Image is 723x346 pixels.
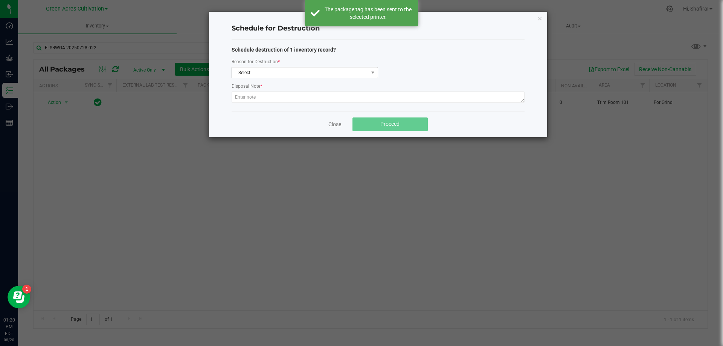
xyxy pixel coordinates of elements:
iframe: Resource center [8,286,30,308]
label: Disposal Note [232,83,262,90]
label: Reason for Destruction [232,58,280,65]
h4: Schedule for Destruction [232,24,525,34]
iframe: Resource center unread badge [22,285,31,294]
button: Proceed [352,117,428,131]
div: The package tag has been sent to the selected printer. [324,6,412,21]
span: Select [232,67,368,78]
a: Close [328,120,341,128]
strong: Schedule destruction of 1 inventory record? [232,47,336,53]
span: Proceed [380,121,400,127]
